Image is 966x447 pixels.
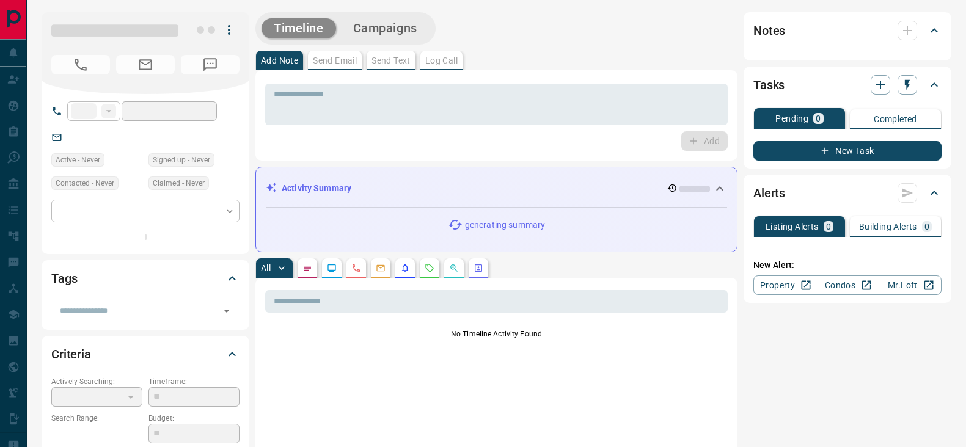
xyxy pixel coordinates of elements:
a: Mr.Loft [879,275,942,295]
a: -- [71,132,76,142]
svg: Requests [425,263,434,273]
span: Active - Never [56,154,100,166]
div: Tags [51,264,240,293]
p: All [261,264,271,272]
div: Tasks [753,70,942,100]
p: 0 [816,114,821,123]
span: Contacted - Never [56,177,114,189]
p: -- - -- [51,424,142,444]
h2: Criteria [51,344,91,364]
p: Pending [775,114,808,123]
div: Activity Summary [266,177,727,200]
p: Listing Alerts [766,222,819,231]
p: Search Range: [51,413,142,424]
svg: Listing Alerts [400,263,410,273]
h2: Alerts [753,183,785,203]
p: generating summary [465,219,545,231]
div: Criteria [51,340,240,369]
p: New Alert: [753,259,942,272]
div: Alerts [753,178,942,208]
p: Building Alerts [859,222,917,231]
button: New Task [753,141,942,161]
h2: Notes [753,21,785,40]
p: No Timeline Activity Found [265,329,728,340]
p: Budget: [148,413,240,424]
svg: Lead Browsing Activity [327,263,337,273]
h2: Tags [51,269,77,288]
svg: Emails [376,263,386,273]
p: Activity Summary [282,182,351,195]
p: Add Note [261,56,298,65]
svg: Opportunities [449,263,459,273]
span: No Number [181,55,240,74]
svg: Calls [351,263,361,273]
p: 0 [826,222,831,231]
div: Notes [753,16,942,45]
a: Condos [816,275,879,295]
button: Open [218,302,235,319]
svg: Agent Actions [474,263,483,273]
p: Completed [874,115,917,123]
p: 0 [924,222,929,231]
button: Timeline [262,18,336,38]
span: Claimed - Never [153,177,205,189]
span: No Email [116,55,175,74]
span: Signed up - Never [153,154,210,166]
p: Actively Searching: [51,376,142,387]
a: Property [753,275,816,295]
span: No Number [51,55,110,74]
svg: Notes [302,263,312,273]
p: Timeframe: [148,376,240,387]
h2: Tasks [753,75,785,95]
button: Campaigns [341,18,430,38]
